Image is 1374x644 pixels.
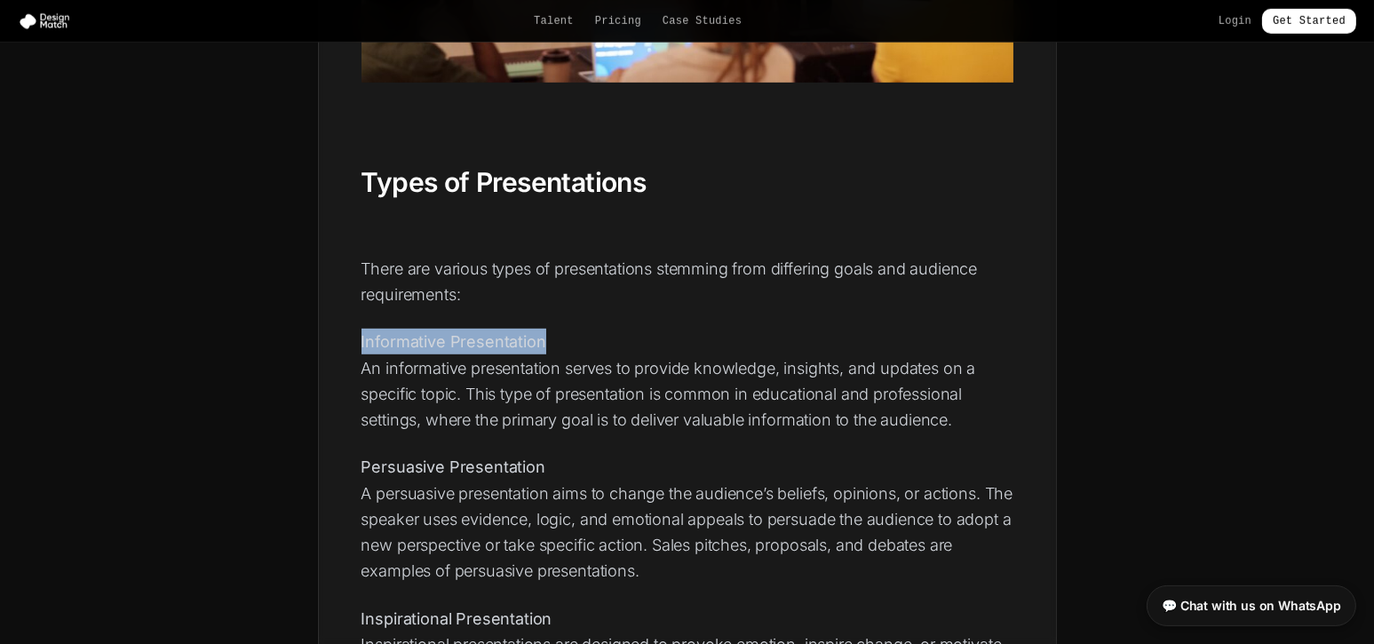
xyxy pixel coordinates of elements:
img: Design Match [18,12,78,30]
a: 💬 Chat with us on WhatsApp [1147,585,1356,626]
a: Talent [534,14,574,28]
strong: Persuasive Presentation [361,457,545,476]
a: Get Started [1262,9,1356,34]
strong: Inspirational Presentation [361,609,552,628]
h2: Types of Presentations [361,166,1013,200]
strong: Informative Presentation [361,332,546,351]
p: A persuasive presentation aims to change the audience’s beliefs, opinions, or actions. The speake... [361,454,1013,584]
a: Case Studies [663,14,742,28]
a: Pricing [595,14,641,28]
p: An informative presentation serves to provide knowledge, insights, and updates on a specific topi... [361,329,1013,433]
a: Login [1219,14,1251,28]
p: There are various types of presentations stemming from differing goals and audience requirements: [361,256,1013,308]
